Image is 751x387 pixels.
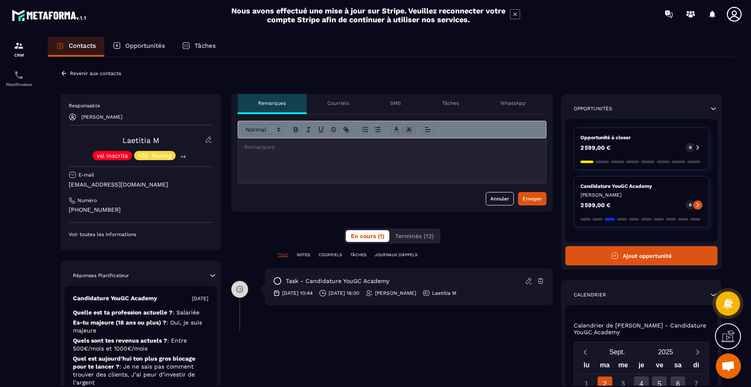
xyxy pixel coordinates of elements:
[73,294,157,302] p: Candidature YouGC Academy
[14,70,24,80] img: scheduler
[593,345,642,359] button: Open months overlay
[2,82,36,87] p: Planificateur
[632,359,651,374] div: je
[12,8,87,23] img: logo
[97,153,128,158] p: vsl inscrits
[73,363,195,386] span: : Je ne sais pas comment trouver des clients, J’ai peur d’investir de l’argent
[2,64,36,93] a: schedulerschedulerPlanificateur
[500,100,526,106] p: WhatsApp
[2,34,36,64] a: formationformationCRM
[125,42,165,49] p: Opportunités
[650,359,669,374] div: ve
[327,100,349,106] p: Courriels
[277,252,288,258] p: TOUT
[580,192,702,198] p: [PERSON_NAME]
[192,295,208,302] p: [DATE]
[716,353,741,379] a: Ouvrir le chat
[565,246,717,265] button: Ajout opportunité
[574,291,606,298] p: Calendrier
[2,53,36,57] p: CRM
[73,355,208,387] p: Quel est aujourd’hui ton plus gros blocage pour te lancer ?
[70,70,121,76] p: Revenir aux contacts
[596,359,614,374] div: ma
[73,272,129,279] p: Réponses Planificateur
[104,36,174,57] a: Opportunités
[319,252,342,258] p: COURRIELS
[577,359,596,374] div: lu
[73,337,208,353] p: Quels sont tes revenus actuels ?
[390,230,439,242] button: Terminés (12)
[173,309,199,316] span: : Salariée
[390,100,401,106] p: SMS
[69,206,212,214] p: [PHONE_NUMBER]
[687,359,705,374] div: di
[138,153,171,158] p: VSL Mailing
[73,319,208,335] p: Es-tu majeure (18 ans ou plus) ?
[69,181,212,189] p: [EMAIL_ADDRESS][DOMAIN_NAME]
[669,359,687,374] div: sa
[689,145,691,151] p: 0
[194,42,216,49] p: Tâches
[78,171,94,178] p: E-mail
[73,309,208,317] p: Quelle est ta profession actuelle ?
[282,290,313,296] p: [DATE] 10:44
[574,322,709,335] p: Calendrier de [PERSON_NAME] - Candidature YouGC Academy
[297,252,310,258] p: NOTES
[351,233,384,239] span: En cours (1)
[641,345,690,359] button: Open years overlay
[614,359,632,374] div: me
[580,202,611,208] p: 2 599,00 €
[69,42,96,49] p: Contacts
[178,152,189,161] p: +4
[69,231,212,238] p: Voir toutes les informations
[350,252,366,258] p: TÂCHES
[231,6,506,24] h2: Nous avons effectué une mise à jour sur Stripe. Veuillez reconnecter votre compte Stripe afin de ...
[690,346,705,358] button: Next month
[574,105,612,112] p: Opportunités
[174,36,224,57] a: Tâches
[48,36,104,57] a: Contacts
[442,100,459,106] p: Tâches
[78,197,97,204] p: Numéro
[346,230,389,242] button: En cours (1)
[689,202,691,208] p: 0
[580,134,702,141] p: Opportunité à closer
[375,252,417,258] p: JOURNAUX D'APPELS
[432,290,456,296] p: Laetitia M
[580,183,702,190] p: Candidature YouGC Academy
[329,290,359,296] p: [DATE] 16:00
[375,290,416,296] p: [PERSON_NAME]
[395,233,434,239] span: Terminés (12)
[81,114,122,120] p: [PERSON_NAME]
[580,145,611,151] p: 2 599,00 €
[523,195,542,203] div: Envoyer
[122,136,159,145] a: Laetitia M
[577,346,593,358] button: Previous month
[518,192,546,205] button: Envoyer
[69,102,212,109] p: Responsable
[486,192,514,205] button: Annuler
[14,41,24,51] img: formation
[258,100,286,106] p: Remarques
[286,277,389,285] p: task - Candidature YouGC Academy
